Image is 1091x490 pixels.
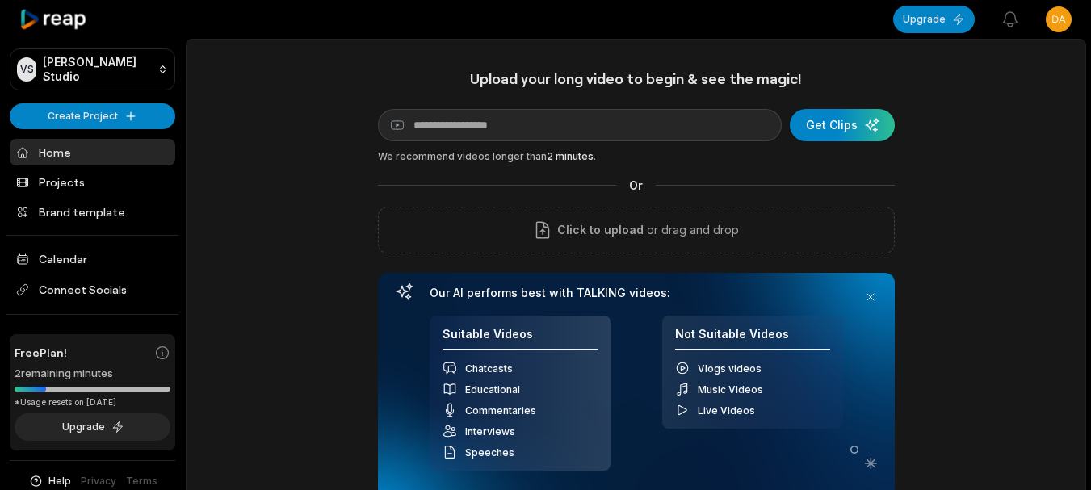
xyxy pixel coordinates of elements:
button: Get Clips [790,109,895,141]
div: *Usage resets on [DATE] [15,396,170,408]
a: Calendar [10,245,175,272]
p: [PERSON_NAME] Studio [43,55,151,84]
span: Live Videos [698,404,755,417]
div: 2 remaining minutes [15,366,170,382]
span: Help [48,474,71,488]
a: Privacy [81,474,116,488]
button: Create Project [10,103,175,129]
div: We recommend videos longer than . [378,149,895,164]
span: Music Videos [698,383,763,396]
a: Terms [126,474,157,488]
a: Projects [10,169,175,195]
h1: Upload your long video to begin & see the magic! [378,69,895,88]
h4: Suitable Videos [443,327,598,350]
span: Interviews [465,425,515,438]
span: Free Plan! [15,344,67,361]
span: Or [616,177,656,194]
a: Brand template [10,199,175,225]
button: Upgrade [15,413,170,441]
span: Commentaries [465,404,536,417]
button: Help [28,474,71,488]
span: 2 minutes [547,150,594,162]
span: Connect Socials [10,275,175,304]
span: Click to upload [557,220,644,240]
span: Chatcasts [465,362,513,375]
span: Vlogs videos [698,362,762,375]
div: VS [17,57,36,82]
span: Educational [465,383,520,396]
p: or drag and drop [644,220,739,240]
h3: Our AI performs best with TALKING videos: [430,286,843,300]
h4: Not Suitable Videos [675,327,830,350]
a: Home [10,139,175,165]
span: Speeches [465,446,514,459]
button: Upgrade [893,6,975,33]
